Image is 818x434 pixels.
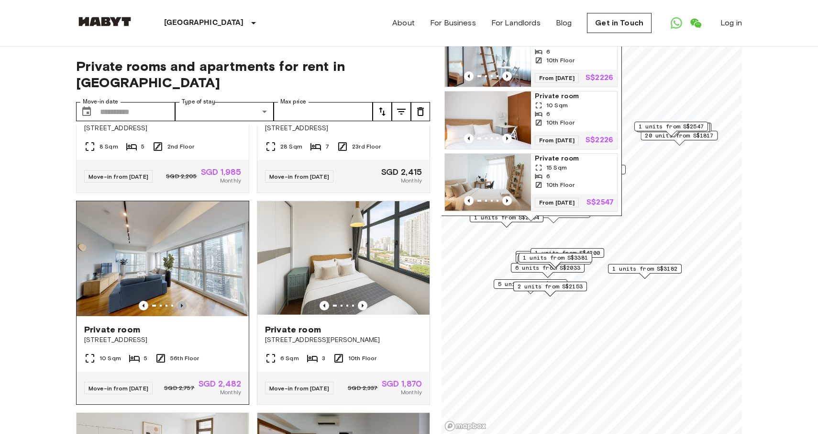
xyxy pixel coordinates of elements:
span: 6 Sqm [280,354,299,363]
span: Monthly [401,176,422,185]
span: SGD 1,985 [201,168,241,176]
span: 10th Floor [348,354,377,363]
label: Move-in date [83,98,118,106]
span: 6 units from S$2033 [515,263,580,272]
button: Previous image [502,134,512,143]
span: SGD 2,337 [348,384,377,392]
img: Habyt [76,17,133,26]
span: 23rd Floor [352,142,381,151]
span: 15 Sqm [546,163,567,172]
a: About [392,17,415,29]
span: [STREET_ADDRESS] [265,124,422,133]
div: Map marker [531,248,604,263]
div: Map marker [513,282,587,297]
p: [GEOGRAPHIC_DATA] [164,17,244,29]
a: Marketing picture of unit SG-01-104-001-005Previous imagePrevious imagePrivate room10 Sqm610th Fl... [444,91,618,149]
span: Move-in from [DATE] [269,173,329,180]
a: Marketing picture of unit SG-01-072-003-04Previous imagePrevious imagePrivate room[STREET_ADDRESS... [76,201,249,405]
div: Map marker [518,255,591,270]
button: Previous image [502,196,512,206]
span: Private room [265,324,321,335]
img: Marketing picture of unit SG-01-104-001-005 [445,91,531,149]
span: 1 units from S$3381 [523,253,588,262]
p: S$2547 [586,199,613,206]
span: 1 units from S$3182 [612,264,677,273]
span: 1 units from S$4200 [535,249,600,257]
span: SGD 2,482 [199,379,241,388]
div: Map marker [516,251,589,266]
button: Previous image [464,196,474,206]
span: Monthly [220,176,241,185]
div: Map marker [608,264,682,279]
img: Marketing picture of unit SG-01-072-003-04 [77,201,249,316]
button: Previous image [139,301,148,310]
span: 10 Sqm [99,354,121,363]
a: Log in [720,17,742,29]
img: Marketing picture of unit SG-01-104-001-002 [445,154,531,211]
button: Previous image [464,71,474,81]
span: Private room [84,324,140,335]
span: Private room [535,91,613,101]
span: 6 [546,47,550,56]
a: Marketing picture of unit SG-01-116-001-02Previous imagePrevious imagePrivate room[STREET_ADDRESS... [257,201,430,405]
button: tune [411,102,430,121]
a: Blog [556,17,572,29]
span: Private rooms and apartments for rent in [GEOGRAPHIC_DATA] [76,58,430,91]
span: [STREET_ADDRESS] [84,124,241,133]
a: Open WeChat [686,13,705,33]
button: Previous image [177,301,187,310]
button: tune [373,102,392,121]
span: 10 Sqm [546,101,568,110]
button: Previous image [320,301,329,310]
span: 5 [141,142,144,151]
span: 1 units from S$2547 [639,122,704,131]
a: For Business [430,17,476,29]
span: 5 units from S$1680 [498,280,563,288]
label: Type of stay [182,98,215,106]
p: S$2226 [586,74,613,82]
a: Mapbox logo [444,421,486,432]
span: SGD 2,415 [381,168,422,176]
span: [STREET_ADDRESS][PERSON_NAME] [265,335,422,345]
button: Previous image [502,71,512,81]
span: Monthly [220,388,241,397]
div: Map marker [641,131,718,146]
span: From [DATE] [535,198,579,207]
div: Map marker [552,165,626,180]
a: Marketing picture of unit SG-01-104-001-003Previous imagePrevious image12 Sqm610th FloorFrom [DAT... [444,29,618,87]
span: 2 units from S$2153 [518,282,583,291]
span: 56th Floor [170,354,199,363]
span: From [DATE] [535,73,579,83]
span: 10th Floor [546,181,575,189]
span: 8 Sqm [99,142,118,151]
label: Max price [280,98,306,106]
span: 3 [322,354,325,363]
span: 10th Floor [546,56,575,65]
span: SGD 2,205 [166,172,197,181]
button: Previous image [464,134,474,143]
img: Marketing picture of unit SG-01-104-001-003 [445,29,531,87]
div: Map marker [494,279,567,294]
span: Private room [535,154,613,163]
a: Open WhatsApp [667,13,686,33]
span: Move-in from [DATE] [269,385,329,392]
span: Monthly [401,388,422,397]
button: Previous image [358,301,367,310]
span: 6 [546,110,550,118]
span: Move-in from [DATE] [88,173,148,180]
a: For Landlords [491,17,541,29]
span: 2nd Floor [167,142,194,151]
span: 6 [546,172,550,181]
button: tune [392,102,411,121]
div: Map marker [511,263,585,278]
div: Map marker [634,122,708,137]
a: Marketing picture of unit SG-01-104-001-002Previous imagePrevious imagePrivate room15 Sqm610th Fl... [444,153,618,212]
span: From [DATE] [535,136,579,145]
div: Map marker [516,253,589,268]
div: Map marker [519,253,592,268]
span: Move-in from [DATE] [88,385,148,392]
p: S$2226 [586,137,613,144]
span: 10th Floor [546,118,575,127]
span: 2 units from S$2342 [520,251,585,260]
span: SGD 2,757 [164,384,194,392]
